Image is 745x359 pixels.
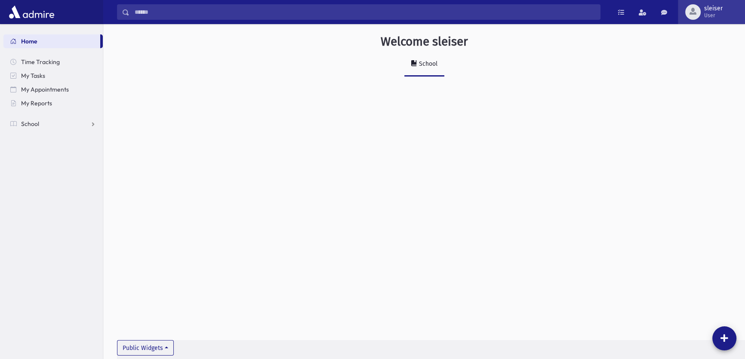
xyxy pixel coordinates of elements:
[21,58,60,66] span: Time Tracking
[381,34,468,49] h3: Welcome sleiser
[129,4,600,20] input: Search
[3,34,100,48] a: Home
[3,69,103,83] a: My Tasks
[3,83,103,96] a: My Appointments
[3,96,103,110] a: My Reports
[21,37,37,45] span: Home
[21,86,69,93] span: My Appointments
[404,52,444,77] a: School
[704,12,723,19] span: User
[3,117,103,131] a: School
[21,120,39,128] span: School
[704,5,723,12] span: sleiser
[21,99,52,107] span: My Reports
[21,72,45,80] span: My Tasks
[3,55,103,69] a: Time Tracking
[417,60,437,68] div: School
[117,340,174,356] button: Public Widgets
[7,3,56,21] img: AdmirePro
